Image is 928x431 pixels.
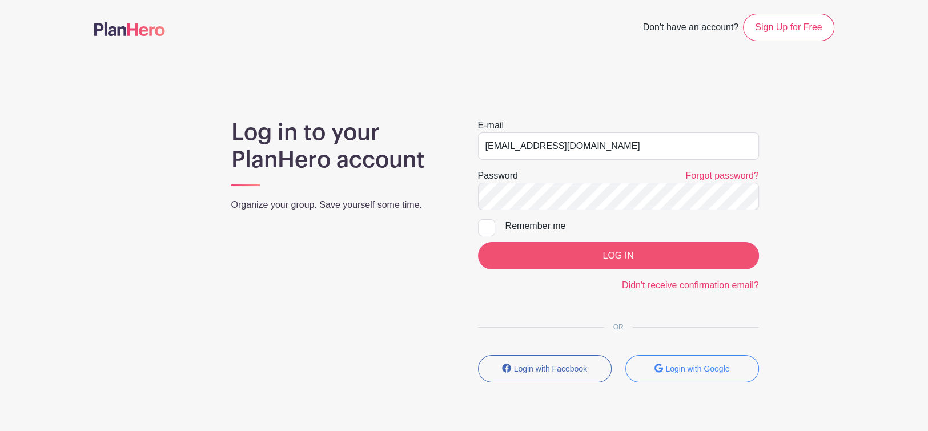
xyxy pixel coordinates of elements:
[231,198,451,212] p: Organize your group. Save yourself some time.
[478,355,612,382] button: Login with Facebook
[231,119,451,174] h1: Log in to your PlanHero account
[478,132,759,160] input: e.g. julie@eventco.com
[685,171,758,180] a: Forgot password?
[622,280,759,290] a: Didn't receive confirmation email?
[743,14,834,41] a: Sign Up for Free
[625,355,759,382] button: Login with Google
[478,169,518,183] label: Password
[505,219,759,233] div: Remember me
[604,323,633,331] span: OR
[642,16,738,41] span: Don't have an account?
[478,119,504,132] label: E-mail
[94,22,165,36] img: logo-507f7623f17ff9eddc593b1ce0a138ce2505c220e1c5a4e2b4648c50719b7d32.svg
[478,242,759,269] input: LOG IN
[514,364,587,373] small: Login with Facebook
[665,364,729,373] small: Login with Google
